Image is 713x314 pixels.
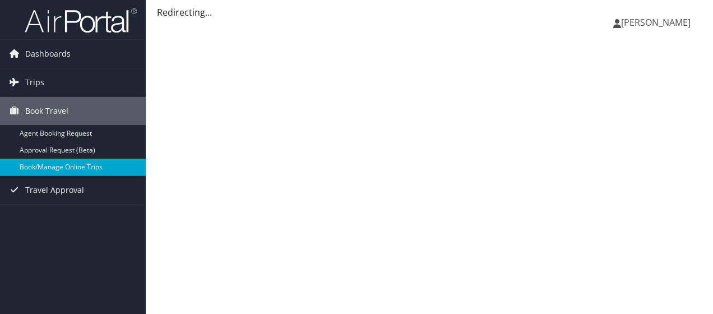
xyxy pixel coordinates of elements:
span: Travel Approval [25,176,84,204]
span: Dashboards [25,40,71,68]
span: [PERSON_NAME] [621,16,691,29]
div: Redirecting... [157,6,702,19]
span: Trips [25,68,44,96]
a: [PERSON_NAME] [613,6,702,39]
img: airportal-logo.png [25,7,137,34]
span: Book Travel [25,97,68,125]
